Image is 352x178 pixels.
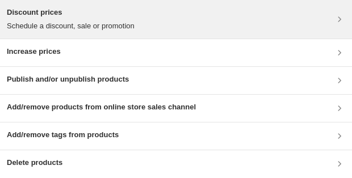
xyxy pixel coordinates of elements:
h3: Discount prices [7,7,135,18]
h3: Increase prices [7,46,61,57]
h3: Add/remove tags from products [7,129,119,141]
h3: Add/remove products from online store sales channel [7,101,196,113]
h3: Delete products [7,157,62,168]
p: Schedule a discount, sale or promotion [7,20,135,32]
h3: Publish and/or unpublish products [7,74,129,85]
